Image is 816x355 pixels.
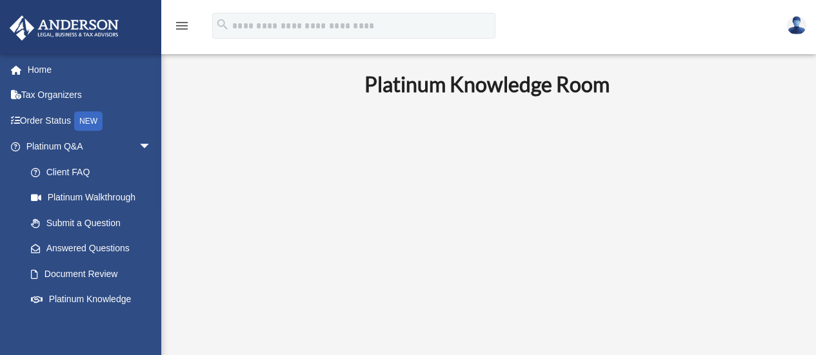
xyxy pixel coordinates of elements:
a: Client FAQ [18,159,171,185]
a: menu [174,23,190,34]
img: Anderson Advisors Platinum Portal [6,15,123,41]
i: menu [174,18,190,34]
a: Platinum Knowledge Room [18,287,164,328]
i: search [215,17,230,32]
a: Document Review [18,261,171,287]
b: Platinum Knowledge Room [364,72,610,97]
iframe: 231110_Toby_KnowledgeRoom [294,114,681,332]
a: Platinum Q&Aarrow_drop_down [9,134,171,160]
img: User Pic [787,16,806,35]
a: Tax Organizers [9,82,171,108]
a: Answered Questions [18,236,171,262]
a: Order StatusNEW [9,108,171,134]
span: arrow_drop_down [139,134,164,160]
a: Platinum Walkthrough [18,185,171,211]
a: Submit a Question [18,210,171,236]
a: Home [9,57,171,82]
div: NEW [74,111,103,131]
